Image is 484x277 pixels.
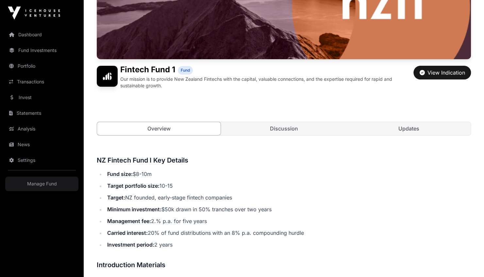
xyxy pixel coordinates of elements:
[451,246,484,277] iframe: Chat Widget
[107,194,125,201] strong: Target:
[105,193,471,202] li: NZ founded, early-stage fintech companies
[120,66,175,75] h1: Fintech Fund 1
[120,76,411,89] p: Our mission is to provide New Zealand Fintechs with the capital, valuable connections, and the ex...
[97,122,221,135] a: Overview
[107,241,154,248] strong: Investment period:
[107,171,133,177] strong: Fund size:
[8,7,60,20] img: Icehouse Ventures Logo
[413,66,471,79] button: View Indication
[5,122,78,136] a: Analysis
[105,205,471,214] li: $50k drawn in 50% tranches over two years
[97,122,471,135] nav: Tabs
[105,169,471,179] li: $8-10m
[5,27,78,42] a: Dashboard
[105,240,471,249] li: 2 years
[5,90,78,105] a: Invest
[97,155,471,165] h3: NZ Fintech Fund I Key Details
[222,122,345,135] a: Discussion
[347,122,471,135] a: Updates
[5,59,78,73] a: Portfolio
[107,206,161,213] strong: Minimum investment:
[5,43,78,58] a: Fund Investments
[97,260,471,270] h3: Introduction Materials
[105,181,471,190] li: 10-15
[107,182,159,189] strong: Target portfolio size:
[5,75,78,89] a: Transactions
[420,69,465,77] div: View Indication
[181,68,190,73] span: Fund
[5,137,78,152] a: News
[105,216,471,226] li: 2.% p.a. for five years
[107,218,151,224] strong: Management fee:
[5,177,78,191] a: Manage Fund
[107,230,148,236] strong: Carried interest:
[5,106,78,120] a: Statements
[5,153,78,167] a: Settings
[97,66,118,87] img: Fintech Fund 1
[105,228,471,237] li: 20% of fund distributions with an 8% p.a. compounding hurdle
[413,72,471,79] a: View Indication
